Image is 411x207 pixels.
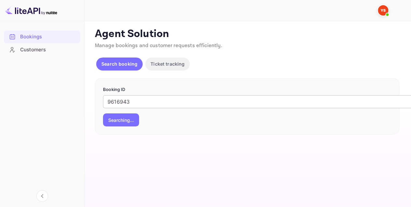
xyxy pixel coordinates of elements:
p: Agent Solution [95,28,399,41]
div: Customers [4,44,80,56]
button: Searching... [103,113,139,126]
img: Yandex Support [378,5,388,16]
a: Customers [4,44,80,56]
span: Manage bookings and customer requests efficiently. [95,42,222,49]
p: Booking ID [103,86,391,93]
button: Collapse navigation [36,190,48,202]
div: Customers [20,46,77,54]
img: LiteAPI logo [5,5,57,16]
div: Bookings [20,33,77,41]
p: Ticket tracking [150,60,185,67]
a: Bookings [4,31,80,43]
p: Search booking [101,60,137,67]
